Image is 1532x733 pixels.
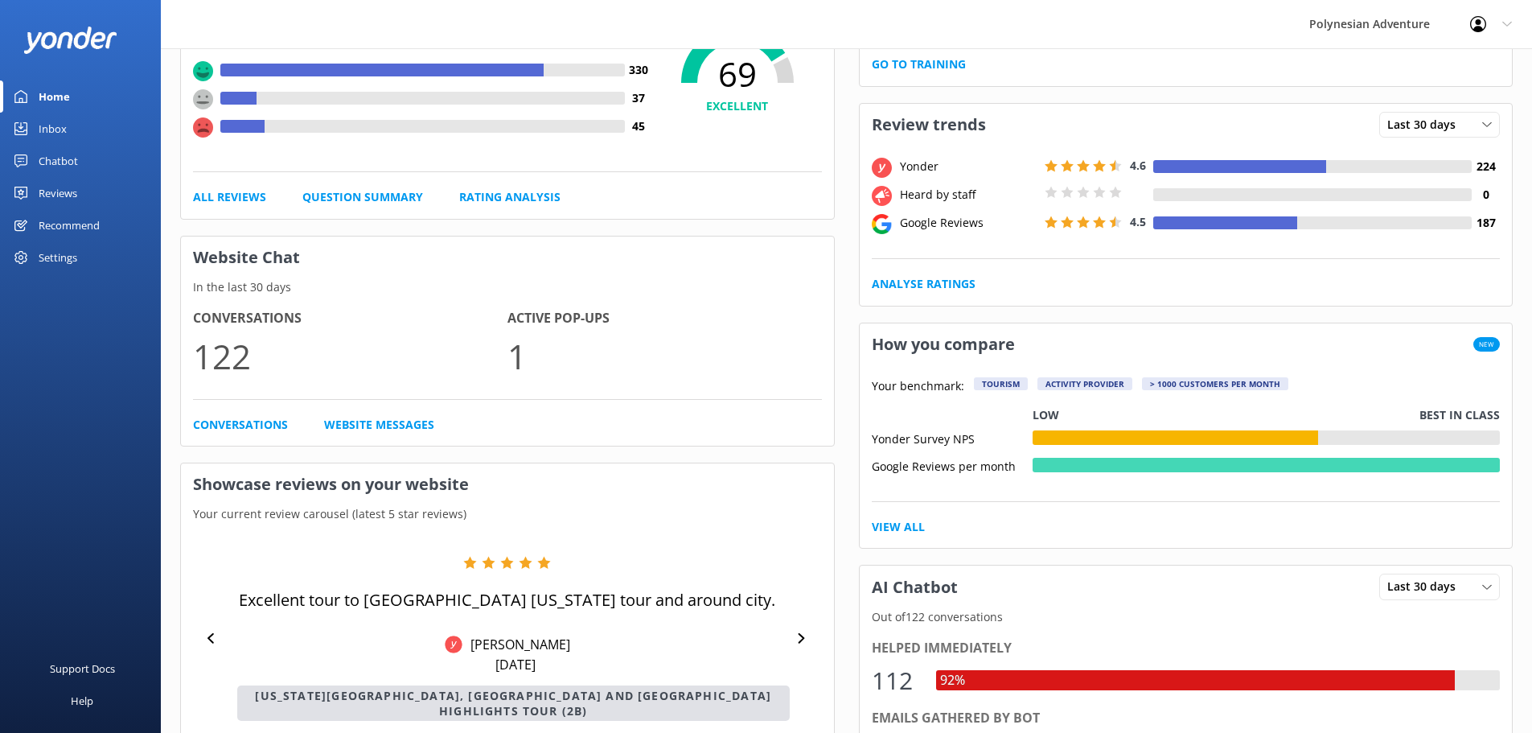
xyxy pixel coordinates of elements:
span: 4.5 [1130,214,1146,229]
span: Last 30 days [1387,578,1465,595]
div: Settings [39,241,77,274]
h3: Showcase reviews on your website [181,463,834,505]
p: Your benchmark: [872,377,964,397]
div: Emails gathered by bot [872,708,1501,729]
div: Google Reviews per month [872,458,1033,472]
div: Home [39,80,70,113]
h4: 45 [625,117,653,135]
img: Yonder [445,636,462,653]
div: Tourism [974,377,1028,390]
p: [US_STATE][GEOGRAPHIC_DATA], [GEOGRAPHIC_DATA] and [GEOGRAPHIC_DATA] Highlights Tour (2B) [237,686,790,721]
h3: How you compare [860,323,1027,365]
div: Heard by staff [896,186,1041,204]
div: Helped immediately [872,638,1501,659]
h4: 187 [1472,214,1500,232]
div: Yonder [896,158,1041,175]
h3: Website Chat [181,237,834,278]
h4: 0 [1472,186,1500,204]
p: 1 [507,329,822,383]
span: 69 [653,54,822,94]
a: Go to Training [872,56,966,73]
div: 112 [872,661,920,700]
p: Best in class [1419,406,1500,424]
a: View All [872,518,925,536]
p: Low [1033,406,1059,424]
div: > 1000 customers per month [1142,377,1288,390]
h3: AI Chatbot [860,566,970,608]
p: In the last 30 days [181,278,834,296]
div: Recommend [39,209,100,241]
a: Conversations [193,416,288,434]
div: Chatbot [39,145,78,177]
h4: 37 [625,89,653,107]
p: 122 [193,329,507,383]
p: Your current review carousel (latest 5 star reviews) [181,505,834,523]
h4: 330 [625,61,653,79]
span: 4.6 [1130,158,1146,173]
p: [PERSON_NAME] [462,636,570,653]
div: Support Docs [50,653,115,685]
h4: Active Pop-ups [507,308,822,329]
h3: Review trends [860,104,998,146]
p: Out of 122 conversations [860,608,1513,626]
h4: Conversations [193,308,507,329]
a: Question Summary [302,188,423,206]
h4: EXCELLENT [653,97,822,115]
a: Rating Analysis [459,188,561,206]
h4: 224 [1472,158,1500,175]
div: Help [71,685,93,717]
div: Inbox [39,113,67,145]
p: Excellent tour to [GEOGRAPHIC_DATA] [US_STATE] tour and around city. [239,589,775,612]
p: [DATE] [495,656,536,673]
div: Reviews [39,177,77,209]
a: Website Messages [324,416,434,434]
div: Activity Provider [1037,377,1132,390]
div: Yonder Survey NPS [872,430,1033,445]
a: Analyse Ratings [872,275,975,293]
img: yonder-white-logo.png [24,27,117,53]
a: All Reviews [193,188,266,206]
span: New [1473,337,1500,352]
span: Last 30 days [1387,116,1465,134]
div: Google Reviews [896,214,1041,232]
div: 92% [936,670,969,691]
